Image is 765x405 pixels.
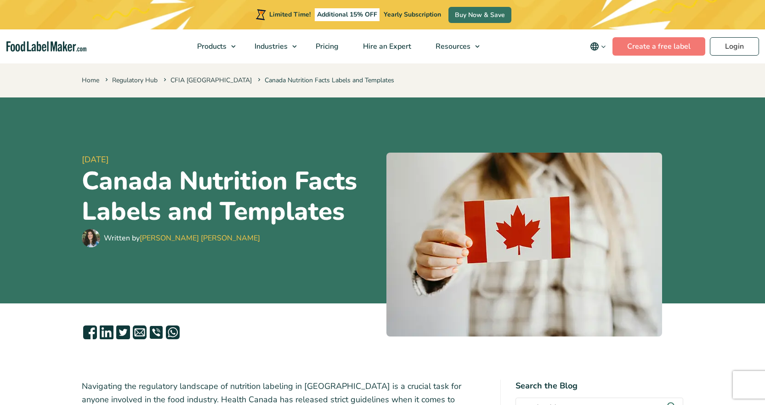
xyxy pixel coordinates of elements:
[360,41,412,51] span: Hire an Expert
[710,37,759,56] a: Login
[269,10,311,19] span: Limited Time!
[612,37,705,56] a: Create a free label
[516,380,683,392] h4: Search the Blog
[384,10,441,19] span: Yearly Subscription
[185,29,240,63] a: Products
[82,154,379,166] span: [DATE]
[256,76,394,85] span: Canada Nutrition Facts Labels and Templates
[104,233,260,244] div: Written by
[433,41,471,51] span: Resources
[194,41,227,51] span: Products
[424,29,484,63] a: Resources
[313,41,340,51] span: Pricing
[112,76,158,85] a: Regulatory Hub
[243,29,301,63] a: Industries
[82,166,379,227] h1: Canada Nutrition Facts Labels and Templates
[82,76,99,85] a: Home
[252,41,289,51] span: Industries
[304,29,349,63] a: Pricing
[170,76,252,85] a: CFIA [GEOGRAPHIC_DATA]
[448,7,511,23] a: Buy Now & Save
[140,233,260,243] a: [PERSON_NAME] [PERSON_NAME]
[82,229,100,247] img: Maria Abi Hanna - Food Label Maker
[315,8,380,21] span: Additional 15% OFF
[351,29,421,63] a: Hire an Expert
